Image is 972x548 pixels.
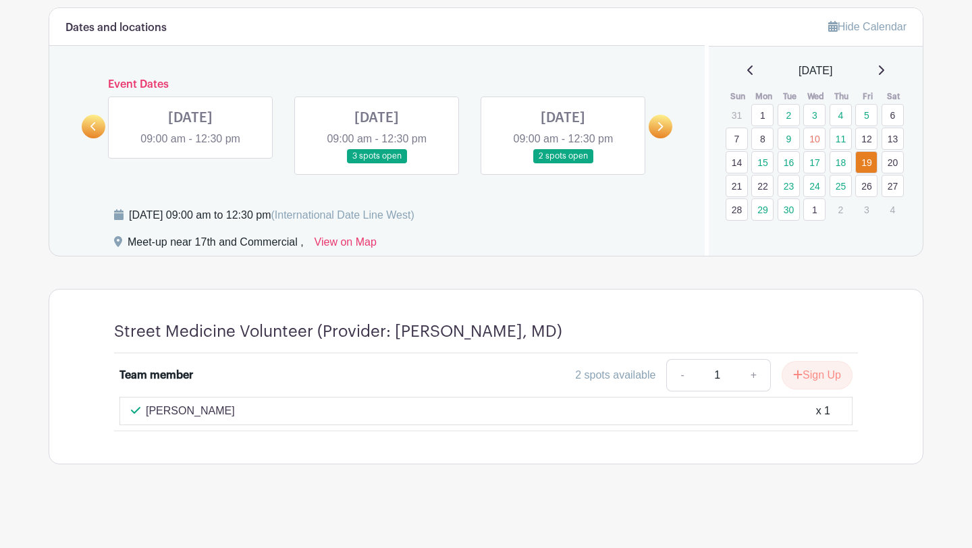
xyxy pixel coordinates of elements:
th: Fri [855,90,881,103]
a: 13 [882,128,904,150]
a: 27 [882,175,904,197]
a: 4 [830,104,852,126]
h6: Event Dates [105,78,649,91]
a: 3 [803,104,826,126]
a: 22 [751,175,774,197]
a: 6 [882,104,904,126]
a: 16 [778,151,800,173]
a: 5 [855,104,878,126]
a: 23 [778,175,800,197]
a: 25 [830,175,852,197]
th: Mon [751,90,777,103]
a: + [737,359,771,391]
a: 11 [830,128,852,150]
p: [PERSON_NAME] [146,403,235,419]
p: 4 [882,199,904,220]
a: 24 [803,175,826,197]
a: 19 [855,151,878,173]
th: Thu [829,90,855,103]
a: - [666,359,697,391]
a: 20 [882,151,904,173]
a: 1 [803,198,826,221]
a: 17 [803,151,826,173]
div: 2 spots available [575,367,655,383]
a: 10 [803,128,826,150]
a: 12 [855,128,878,150]
a: 9 [778,128,800,150]
p: 2 [830,199,852,220]
a: 7 [726,128,748,150]
button: Sign Up [782,361,853,389]
a: Hide Calendar [828,21,907,32]
a: 18 [830,151,852,173]
div: Team member [119,367,193,383]
h6: Dates and locations [65,22,167,34]
a: 30 [778,198,800,221]
a: 26 [855,175,878,197]
a: 1 [751,104,774,126]
th: Sat [881,90,907,103]
h4: Street Medicine Volunteer (Provider: [PERSON_NAME], MD) [114,322,562,341]
div: Meet-up near 17th and Commercial , [128,234,304,256]
p: 31 [726,105,748,126]
span: (International Date Line West) [271,209,414,221]
a: 15 [751,151,774,173]
span: [DATE] [799,63,832,79]
th: Wed [803,90,829,103]
a: View on Map [315,234,377,256]
a: 29 [751,198,774,221]
th: Sun [725,90,751,103]
a: 8 [751,128,774,150]
div: x 1 [816,403,830,419]
div: [DATE] 09:00 am to 12:30 pm [129,207,414,223]
th: Tue [777,90,803,103]
a: 28 [726,198,748,221]
a: 14 [726,151,748,173]
p: 3 [855,199,878,220]
a: 21 [726,175,748,197]
a: 2 [778,104,800,126]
